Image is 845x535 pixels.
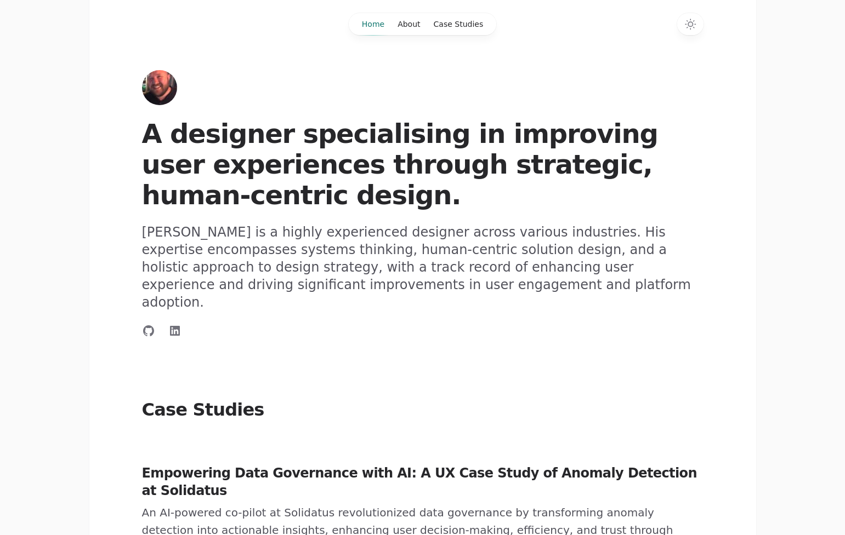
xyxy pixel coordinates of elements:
[677,13,704,35] button: Switch to dark theme
[142,324,155,337] a: Connect with me on GitHub
[142,118,704,210] h1: A designer specialising in improving user experiences through strategic, human-centric design.
[142,465,697,498] a: Empowering Data Governance with AI: A UX Case Study of Anomaly Detection at Solidatus
[391,13,427,35] a: About
[142,70,177,105] a: Home
[427,13,490,35] a: Case Studies
[355,13,391,35] a: Home
[142,399,704,421] h2: Case Studies
[142,223,704,311] p: [PERSON_NAME] is a highly experienced designer across various industries. His expertise encompass...
[168,324,182,337] a: Connect with me on LinkedIn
